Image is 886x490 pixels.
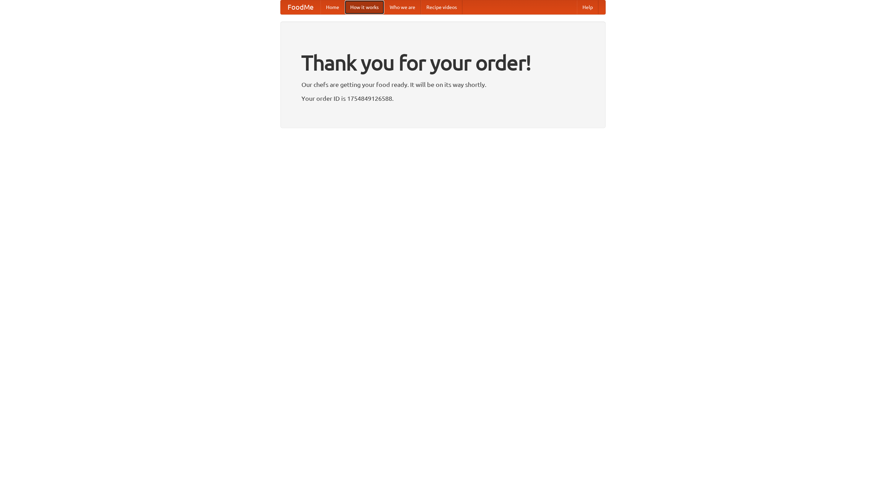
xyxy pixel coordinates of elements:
[421,0,462,14] a: Recipe videos
[345,0,384,14] a: How it works
[577,0,598,14] a: Help
[384,0,421,14] a: Who we are
[301,46,585,79] h1: Thank you for your order!
[301,93,585,104] p: Your order ID is 1754849126588.
[281,0,320,14] a: FoodMe
[301,79,585,90] p: Our chefs are getting your food ready. It will be on its way shortly.
[320,0,345,14] a: Home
